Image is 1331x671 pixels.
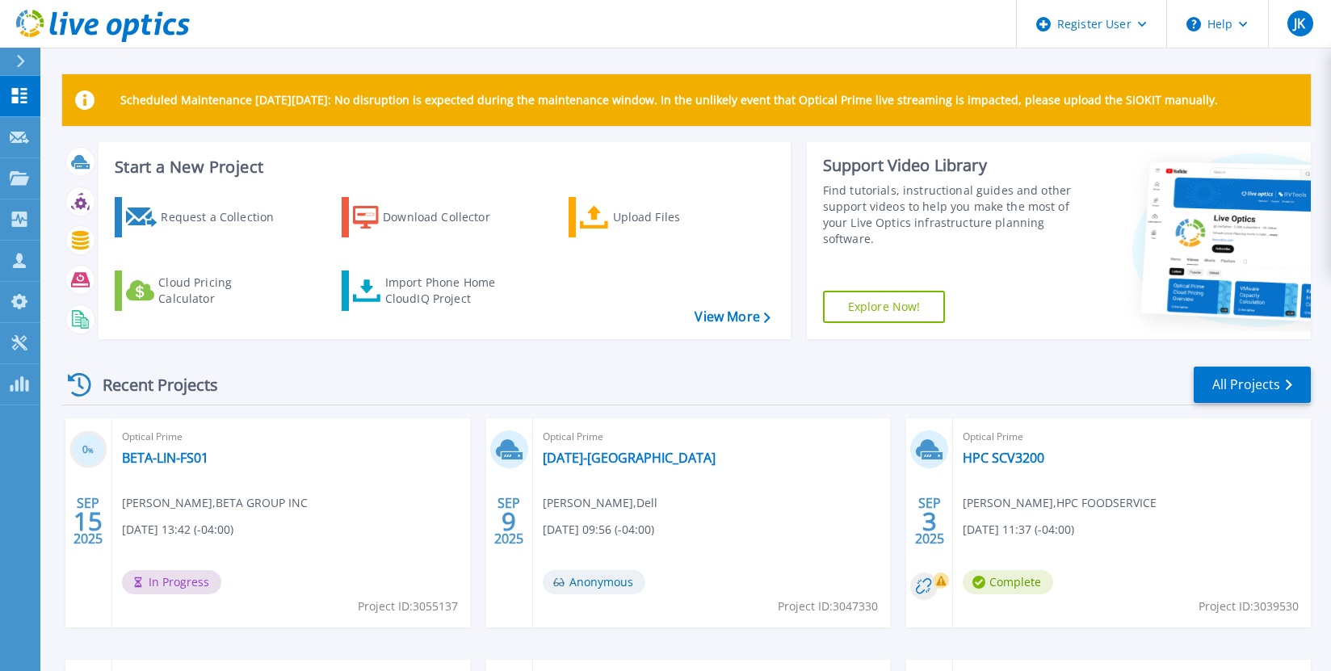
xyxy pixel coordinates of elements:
span: 9 [502,514,516,528]
span: % [88,446,94,455]
span: [DATE] 11:37 (-04:00) [963,521,1074,539]
div: Find tutorials, instructional guides and other support videos to help you make the most of your L... [823,182,1077,247]
p: Scheduled Maintenance [DATE][DATE]: No disruption is expected during the maintenance window. In t... [120,94,1218,107]
span: [DATE] 13:42 (-04:00) [122,521,233,539]
a: Upload Files [569,197,749,237]
h3: Start a New Project [115,158,770,176]
div: SEP 2025 [73,492,103,551]
a: HPC SCV3200 [963,450,1044,466]
span: [DATE] 09:56 (-04:00) [543,521,654,539]
span: [PERSON_NAME] , HPC FOODSERVICE [963,494,1157,512]
span: 3 [922,514,937,528]
div: Upload Files [613,201,742,233]
span: Project ID: 3047330 [778,598,878,615]
div: Cloud Pricing Calculator [158,275,288,307]
a: BETA-LIN-FS01 [122,450,208,466]
span: 15 [73,514,103,528]
a: Request a Collection [115,197,295,237]
span: [PERSON_NAME] , Dell [543,494,657,512]
a: [DATE]-[GEOGRAPHIC_DATA] [543,450,716,466]
span: Project ID: 3055137 [358,598,458,615]
a: All Projects [1194,367,1311,403]
div: SEP 2025 [493,492,524,551]
span: Optical Prime [543,428,881,446]
span: Optical Prime [963,428,1301,446]
a: Download Collector [342,197,522,237]
h3: 0 [69,441,107,459]
span: Project ID: 3039530 [1199,598,1299,615]
a: Cloud Pricing Calculator [115,270,295,311]
span: Anonymous [543,570,645,594]
div: Import Phone Home CloudIQ Project [385,275,511,307]
a: View More [695,309,770,325]
span: Complete [963,570,1053,594]
div: Recent Projects [62,365,240,405]
div: SEP 2025 [914,492,945,551]
span: JK [1294,17,1305,30]
a: Explore Now! [823,291,946,323]
span: In Progress [122,570,221,594]
div: Download Collector [383,201,512,233]
div: Support Video Library [823,155,1077,176]
span: [PERSON_NAME] , BETA GROUP INC [122,494,308,512]
span: Optical Prime [122,428,460,446]
div: Request a Collection [161,201,290,233]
